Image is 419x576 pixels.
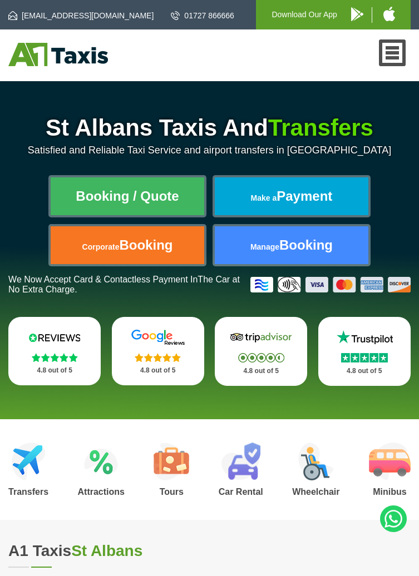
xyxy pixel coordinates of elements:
a: Nav [379,39,406,66]
img: Wheelchair [298,443,334,480]
p: 4.8 out of 5 [227,364,295,378]
a: ManageBooking [215,226,368,264]
h1: St Albans Taxis And [8,115,411,141]
span: St Albans [71,542,142,559]
h3: Transfers [8,488,48,496]
a: [EMAIL_ADDRESS][DOMAIN_NAME] [8,10,154,21]
img: Tours [154,443,189,480]
a: Make aPayment [215,177,368,215]
span: Make a [251,193,277,202]
span: The Car at No Extra Charge. [8,275,240,294]
img: Reviews.io [21,329,88,346]
img: Car Rental [221,443,260,480]
a: Trustpilot Stars 4.8 out of 5 [318,317,411,386]
a: Reviews.io Stars 4.8 out of 5 [8,317,101,385]
span: Transfers [268,115,373,141]
h3: Car Rental [219,488,263,496]
img: A1 Taxis iPhone App [383,7,395,21]
h3: Tours [154,488,189,496]
a: Tripadvisor Stars 4.8 out of 5 [215,317,307,386]
img: Stars [135,353,181,362]
p: 4.8 out of 5 [331,364,398,378]
img: A1 Taxis St Albans LTD [8,43,108,66]
img: Tripadvisor [228,329,294,346]
p: Download Our App [272,8,337,22]
p: 4.8 out of 5 [124,364,192,378]
a: Google Stars 4.8 out of 5 [112,317,204,385]
a: Booking / Quote [51,177,204,215]
img: Credit And Debit Cards [250,277,411,292]
span: Corporate [82,242,120,251]
img: Stars [32,353,78,362]
img: Airport Transfers [12,443,46,480]
h3: Attractions [78,488,125,496]
img: Stars [341,353,388,363]
p: Satisfied and Reliable Taxi Service and airport transfers in [GEOGRAPHIC_DATA] [8,145,411,156]
p: 4.8 out of 5 [21,364,88,378]
img: Stars [238,353,284,363]
img: Attractions [84,443,118,480]
h3: Wheelchair [292,488,339,496]
img: A1 Taxis Android App [351,7,363,21]
h3: Minibus [369,488,411,496]
h2: A1 Taxis [8,542,411,560]
a: CorporateBooking [51,226,204,264]
img: Trustpilot [331,329,398,346]
img: Minibus [369,443,411,480]
a: 01727 866666 [171,10,234,21]
p: We Now Accept Card & Contactless Payment In [8,275,242,295]
img: Google [125,329,191,346]
span: Manage [250,242,279,251]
